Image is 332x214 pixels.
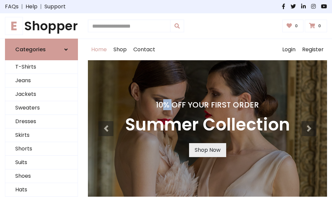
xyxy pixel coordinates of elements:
a: Categories [5,39,78,60]
a: Jeans [5,74,78,88]
a: Login [279,39,299,60]
h6: Categories [15,46,46,53]
h1: Shopper [5,19,78,33]
a: Hats [5,183,78,197]
a: Register [299,39,327,60]
a: Suits [5,156,78,169]
a: Help [26,3,37,11]
a: FAQs [5,3,19,11]
a: Sweaters [5,101,78,115]
a: Jackets [5,88,78,101]
h4: 10% Off Your First Order [125,100,290,109]
span: | [19,3,26,11]
span: E [5,17,23,35]
a: T-Shirts [5,60,78,74]
a: Shoes [5,169,78,183]
a: EShopper [5,19,78,33]
a: 0 [305,20,327,32]
a: Shorts [5,142,78,156]
span: 0 [293,23,299,29]
a: Skirts [5,128,78,142]
a: Shop [110,39,130,60]
a: Dresses [5,115,78,128]
a: Support [44,3,66,11]
h3: Summer Collection [125,115,290,135]
a: 0 [282,20,304,32]
span: 0 [316,23,323,29]
a: Shop Now [189,143,226,157]
a: Home [88,39,110,60]
span: | [37,3,44,11]
a: Contact [130,39,159,60]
